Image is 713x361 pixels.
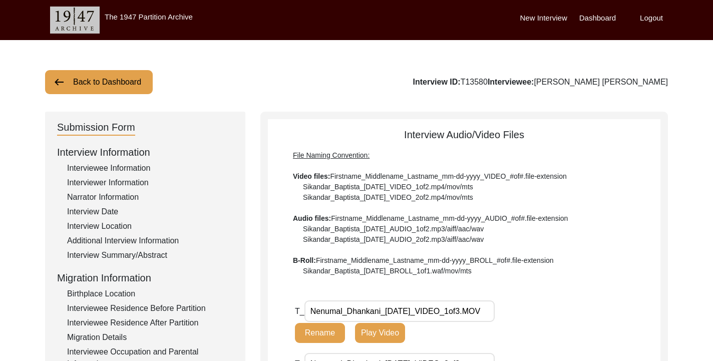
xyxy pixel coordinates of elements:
div: T13580 [PERSON_NAME] [PERSON_NAME] [413,76,668,88]
label: Dashboard [579,13,616,24]
div: Interview Summary/Abstract [67,249,233,261]
b: Video files: [293,172,330,180]
div: Interview Date [67,206,233,218]
div: Interview Information [57,145,233,160]
div: Firstname_Middlename_Lastname_mm-dd-yyyy_VIDEO_#of#.file-extension Sikandar_Baptista_[DATE]_VIDEO... [293,150,635,276]
div: Interviewer Information [67,177,233,189]
div: Interview Location [67,220,233,232]
div: Narrator Information [67,191,233,203]
img: header-logo.png [50,7,100,34]
div: Submission Form [57,120,135,136]
b: B-Roll: [293,256,316,264]
button: Back to Dashboard [45,70,153,94]
div: Interviewee Information [67,162,233,174]
label: New Interview [520,13,567,24]
button: Rename [295,323,345,343]
label: The 1947 Partition Archive [105,13,193,21]
div: Migration Information [57,270,233,285]
b: Interview ID: [413,78,460,86]
b: Audio files: [293,214,331,222]
div: Interview Audio/Video Files [268,127,660,276]
span: T_ [295,307,304,315]
img: arrow-left.png [53,76,65,88]
div: Birthplace Location [67,288,233,300]
div: Additional Interview Information [67,235,233,247]
div: Migration Details [67,331,233,343]
label: Logout [640,13,663,24]
span: File Naming Convention: [293,151,370,159]
button: Play Video [355,323,405,343]
div: Interviewee Residence Before Partition [67,302,233,314]
b: Interviewee: [488,78,534,86]
div: Interviewee Residence After Partition [67,317,233,329]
